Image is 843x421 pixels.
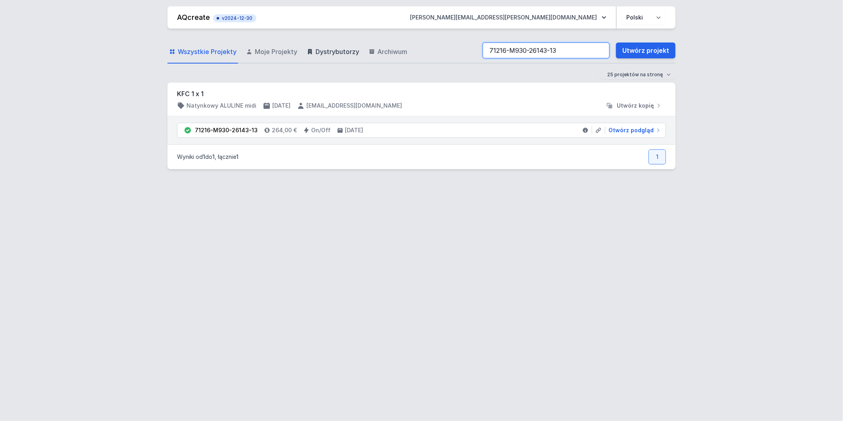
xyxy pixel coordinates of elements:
span: Dystrybutorzy [316,47,359,56]
span: 1 [212,153,215,160]
span: Archiwum [377,47,407,56]
a: Dystrybutorzy [305,41,361,64]
h4: [DATE] [345,126,363,134]
a: 1 [649,149,666,164]
a: Utwórz projekt [616,42,676,58]
a: AQcreate [177,13,210,21]
span: Otwórz podgląd [608,126,654,134]
div: 71216-M930-26143-13 [195,126,258,134]
button: Utwórz kopię [602,102,666,110]
span: v2024-12-30 [217,15,252,21]
p: Wyniki od do , łącznie [177,153,239,161]
span: Utwórz kopię [617,102,654,110]
select: Wybierz język [622,10,666,25]
a: Moje Projekty [244,41,299,64]
h4: 264,00 € [272,126,297,134]
a: Wszystkie Projekty [167,41,238,64]
span: Moje Projekty [255,47,297,56]
h4: On/Off [311,126,331,134]
h4: [EMAIL_ADDRESS][DOMAIN_NAME] [306,102,402,110]
span: 1 [203,153,205,160]
button: [PERSON_NAME][EMAIL_ADDRESS][PERSON_NAME][DOMAIN_NAME] [404,10,613,25]
h4: [DATE] [272,102,291,110]
h3: KFC 1 x 1 [177,89,666,98]
h4: Natynkowy ALULINE midi [187,102,256,110]
span: Wszystkie Projekty [178,47,237,56]
button: v2024-12-30 [213,13,256,22]
a: Archiwum [367,41,409,64]
input: Szukaj wśród projektów i wersji... [483,42,610,58]
a: Otwórz podgląd [605,126,662,134]
span: 1 [236,153,239,160]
